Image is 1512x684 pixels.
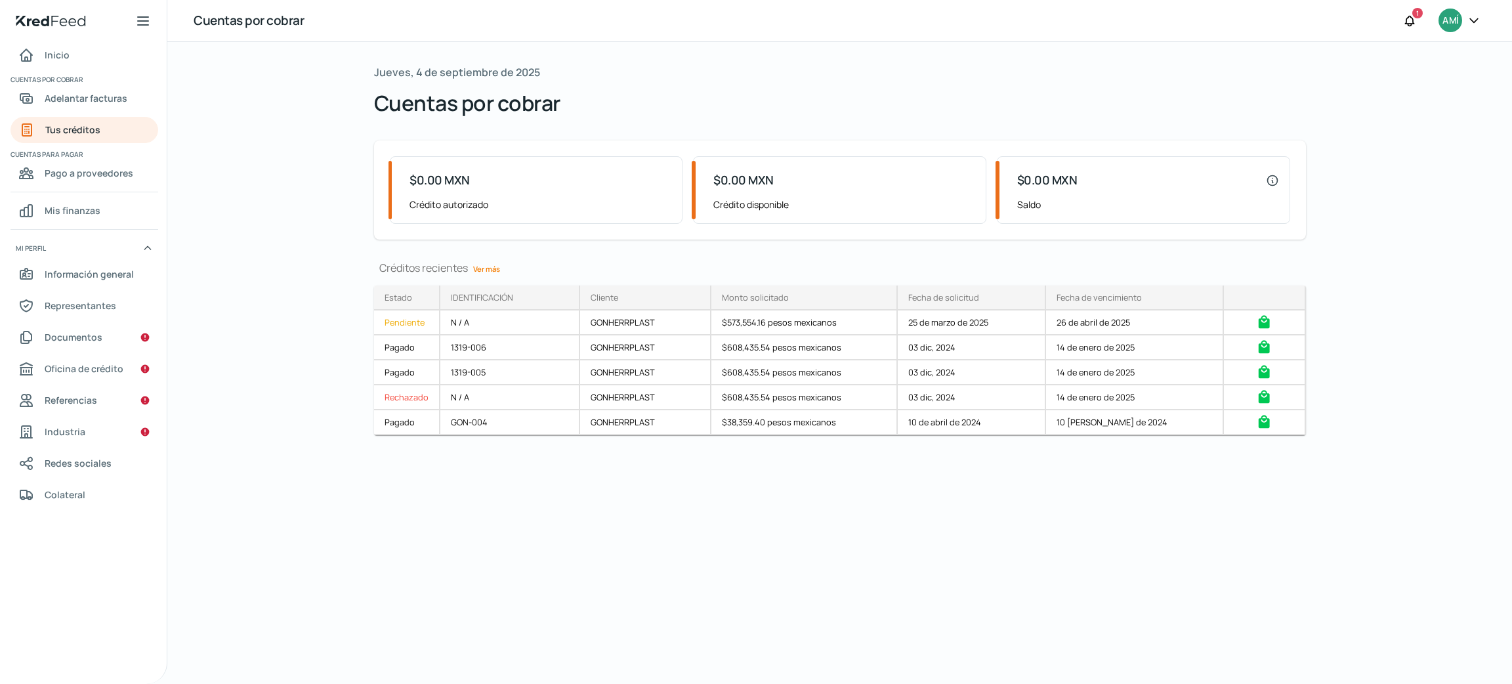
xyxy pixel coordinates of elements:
font: Redes sociales [45,457,112,469]
font: Tus créditos [45,123,100,136]
font: Adelantar facturas [45,92,127,104]
font: 03 dic, 2024 [908,341,955,353]
font: Cuentas para pagar [10,150,83,159]
font: Rechazado [385,391,429,403]
font: Cuentas por cobrar [10,75,83,84]
font: Pagado [385,366,415,378]
font: Crédito disponible [713,198,789,211]
font: $608,435.54 pesos mexicanos [722,341,841,353]
font: Cuentas por cobrar [374,89,560,118]
font: $608,435.54 pesos mexicanos [722,391,841,403]
i: local_mall [1257,340,1271,354]
a: Representantes [10,293,158,319]
font: 25 de marzo de 2025 [908,316,988,328]
font: 1319-006 [451,341,486,353]
font: Inicio [45,49,70,61]
font: Saldo [1017,198,1041,211]
a: Pagado [374,335,440,360]
a: Tus créditos [10,117,158,143]
a: Industria [10,419,158,445]
font: 14 de enero de 2025 [1057,341,1135,353]
font: Industria [45,425,85,438]
font: GONHERRPLAST [591,316,655,328]
font: Estado [385,291,412,303]
font: N / A [451,316,469,328]
font: Pendiente [385,316,425,328]
font: Crédito autorizado [409,198,488,211]
font: Mis finanzas [45,204,100,217]
font: N / A [451,391,469,403]
font: Representantes [45,299,116,312]
a: Colateral [10,482,158,508]
font: $0.00 MXN [1017,172,1078,188]
font: Fecha de solicitud [908,291,979,303]
font: 10 [PERSON_NAME] de 2024 [1057,416,1167,428]
a: Oficina de crédito [10,356,158,382]
font: GONHERRPLAST [591,416,655,428]
font: Cuentas por cobrar [194,12,304,29]
a: Ver más [468,259,505,279]
font: 03 dic, 2024 [908,391,955,403]
i: local_mall [1257,365,1271,379]
font: Pagado [385,341,415,353]
font: Jueves, 4 de septiembre de 2025 [374,65,540,79]
font: Fecha de vencimiento [1057,291,1142,303]
i: local_mall [1257,415,1271,429]
font: Créditos recientes [379,261,468,275]
font: GONHERRPLAST [591,366,655,378]
font: $38,359.40 pesos mexicanos [722,416,836,428]
font: Pagado [385,416,415,428]
a: Pago a proveedores [10,160,158,186]
font: Mi perfil [16,244,46,253]
a: Referencias [10,387,158,414]
font: Documentos [45,331,102,343]
a: Pagado [374,360,440,385]
font: GON-004 [451,416,488,428]
a: Redes sociales [10,450,158,477]
a: Mis finanzas [10,198,158,224]
i: local_mall [1257,390,1271,404]
font: 14 de enero de 2025 [1057,366,1135,378]
font: 1 [1416,9,1419,18]
a: Adelantar facturas [10,85,158,112]
font: $0.00 MXN [713,172,774,188]
a: Rechazado [374,385,440,410]
font: 14 de enero de 2025 [1057,391,1135,403]
font: Monto solicitado [722,291,789,303]
font: Ver más [473,264,500,274]
a: Pagado [374,410,440,435]
font: $0.00 MXN [409,172,470,188]
font: GONHERRPLAST [591,391,655,403]
a: Inicio [10,42,158,68]
a: Pendiente [374,310,440,335]
a: Documentos [10,324,158,351]
i: local_mall [1257,315,1271,330]
font: Referencias [45,394,97,406]
font: Información general [45,268,134,280]
font: $608,435.54 pesos mexicanos [722,366,841,378]
font: GONHERRPLAST [591,341,655,353]
font: A MÍ [1442,14,1458,26]
font: 1319-005 [451,366,486,378]
font: 10 de abril de 2024 [908,416,981,428]
a: Información general [10,261,158,288]
font: Cliente [591,291,618,303]
font: 03 dic, 2024 [908,366,955,378]
font: $573,554.16 pesos mexicanos [722,316,837,328]
font: Oficina de crédito [45,362,123,375]
font: Pago a proveedores [45,167,133,179]
font: 26 de abril de 2025 [1057,316,1130,328]
font: IDENTIFICACIÓN [451,291,513,303]
font: Colateral [45,488,85,501]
